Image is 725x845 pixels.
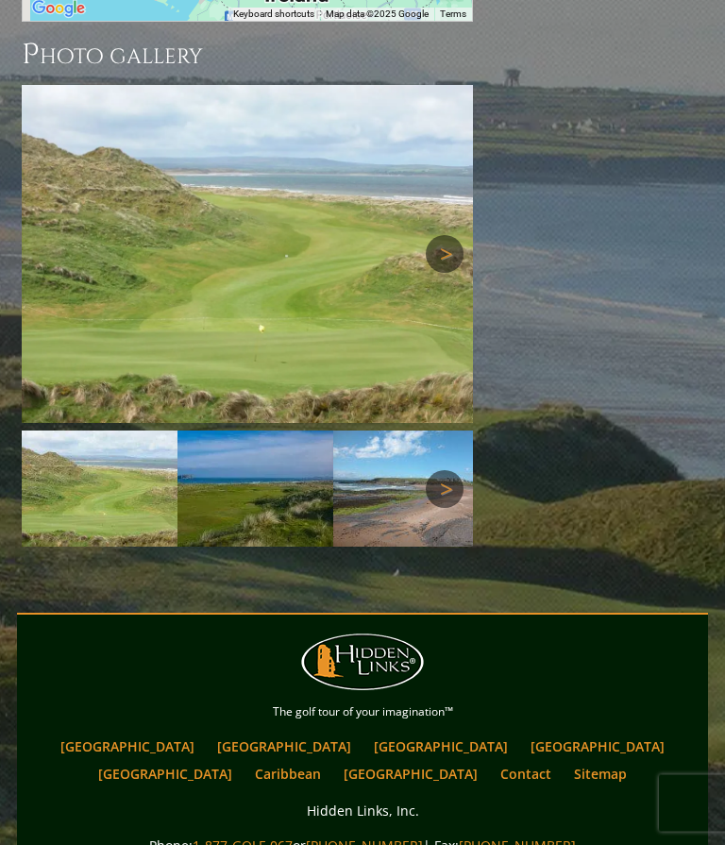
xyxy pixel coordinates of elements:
a: Next [426,471,464,509]
a: [GEOGRAPHIC_DATA] [51,734,204,761]
a: [GEOGRAPHIC_DATA] [208,734,361,761]
a: Next [426,236,464,274]
a: Contact [491,761,561,788]
a: [GEOGRAPHIC_DATA] [89,761,242,788]
a: Terms (opens in new tab) [440,9,466,20]
p: The golf tour of your imagination™ [22,702,703,723]
span: Map data ©2025 Google [326,9,429,20]
a: [GEOGRAPHIC_DATA] [334,761,487,788]
a: [GEOGRAPHIC_DATA] [364,734,517,761]
a: Caribbean [245,761,330,788]
a: [GEOGRAPHIC_DATA] [521,734,674,761]
a: Sitemap [565,761,636,788]
p: Hidden Links, Inc. [22,800,703,823]
h3: Photo Gallery [22,37,473,75]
